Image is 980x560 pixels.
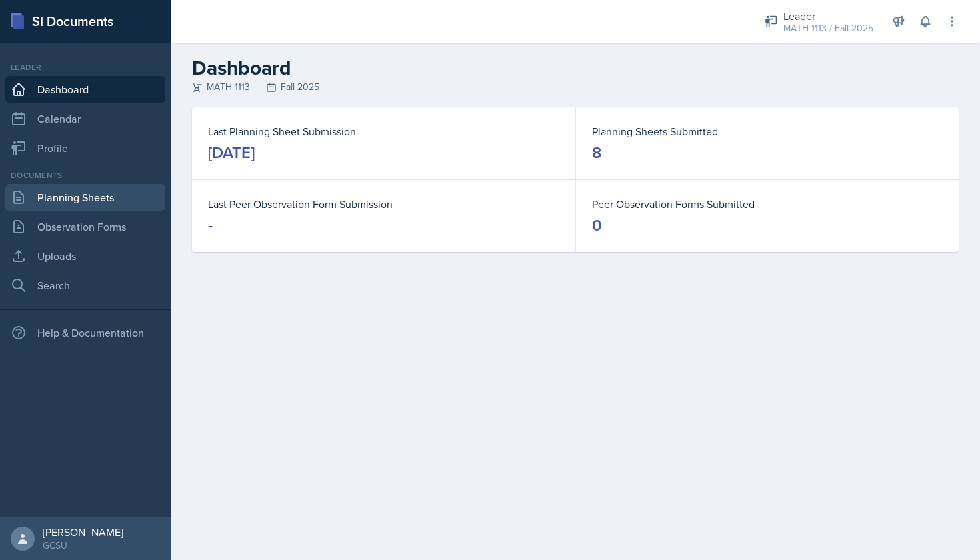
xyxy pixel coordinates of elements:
dt: Peer Observation Forms Submitted [592,196,943,212]
div: 8 [592,142,601,163]
div: 0 [592,215,602,236]
a: Observation Forms [5,213,165,240]
div: [PERSON_NAME] [43,525,123,539]
div: Leader [783,8,873,24]
div: GCSU [43,539,123,552]
dt: Last Peer Observation Form Submission [208,196,559,212]
a: Profile [5,135,165,161]
div: MATH 1113 Fall 2025 [192,80,959,94]
a: Dashboard [5,76,165,103]
dt: Last Planning Sheet Submission [208,123,559,139]
h2: Dashboard [192,56,959,80]
dt: Planning Sheets Submitted [592,123,943,139]
div: [DATE] [208,142,255,163]
a: Search [5,272,165,299]
a: Planning Sheets [5,184,165,211]
div: Help & Documentation [5,319,165,346]
div: Leader [5,61,165,73]
div: - [208,215,213,236]
div: Documents [5,169,165,181]
a: Uploads [5,243,165,269]
div: MATH 1113 / Fall 2025 [783,21,873,35]
a: Calendar [5,105,165,132]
